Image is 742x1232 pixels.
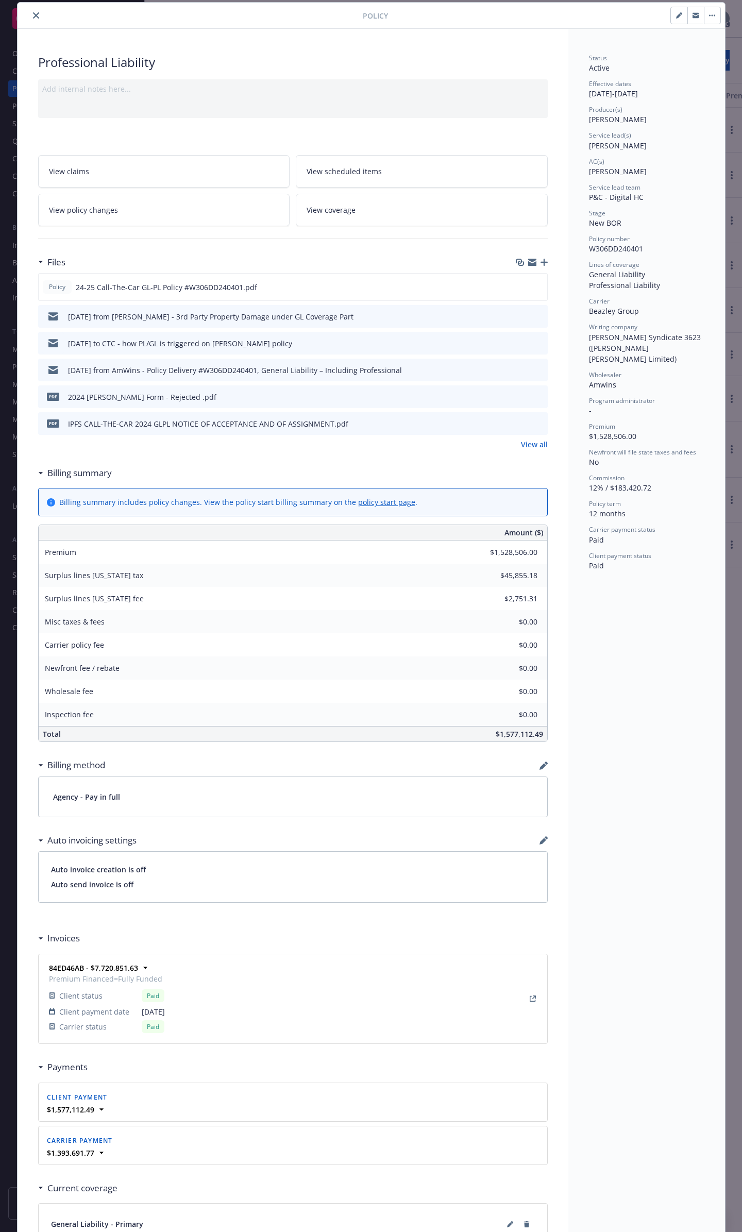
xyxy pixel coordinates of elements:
[589,269,704,280] div: General Liability
[47,393,59,400] span: pdf
[534,282,543,293] button: preview file
[47,1182,117,1195] h3: Current coverage
[518,365,526,376] button: download file
[38,932,80,945] div: Invoices
[589,332,703,364] span: [PERSON_NAME] Syndicate 3623 ([PERSON_NAME] [PERSON_NAME] Limited)
[517,282,526,293] button: download file
[589,54,607,62] span: Status
[589,561,604,570] span: Paid
[39,777,547,817] div: Agency - Pay in full
[59,1021,107,1032] span: Carrier status
[142,1020,164,1033] div: Paid
[45,594,144,603] span: Surplus lines [US_STATE] fee
[534,365,544,376] button: preview file
[38,834,137,847] div: Auto invoicing settings
[38,1060,88,1074] div: Payments
[47,932,80,945] h3: Invoices
[534,311,544,322] button: preview file
[47,1136,113,1145] span: Carrier payment
[589,260,639,269] span: Lines of coverage
[38,155,290,188] a: View claims
[527,992,539,1005] a: View Invoice
[589,114,647,124] span: [PERSON_NAME]
[38,466,112,480] div: Billing summary
[589,280,704,291] div: Professional Liability
[38,54,548,71] div: Professional Liability
[68,418,348,429] div: IPFS CALL-THE-CAR 2024 GLPL NOTICE OF ACCEPTANCE AND OF ASSIGNMENT.pdf
[534,418,544,429] button: preview file
[49,166,89,177] span: View claims
[589,192,644,202] span: P&C - Digital HC
[589,551,651,560] span: Client payment status
[589,483,651,493] span: 12% / $183,420.72
[589,431,636,441] span: $1,528,506.00
[589,457,599,467] span: No
[142,1006,165,1017] span: [DATE]
[47,419,59,427] span: pdf
[518,311,526,322] button: download file
[45,570,143,580] span: Surplus lines [US_STATE] tax
[534,392,544,402] button: preview file
[589,218,621,228] span: New BOR
[363,10,388,21] span: Policy
[47,1148,94,1158] strong: $1,393,691.77
[49,963,138,973] strong: 84ED46AB - $7,720,851.63
[51,879,535,890] span: Auto send invoice is off
[521,439,548,450] a: View all
[38,256,65,269] div: Files
[68,392,216,402] div: 2024 [PERSON_NAME] Form - Rejected .pdf
[518,392,526,402] button: download file
[47,834,137,847] h3: Auto invoicing settings
[38,758,105,772] div: Billing method
[518,418,526,429] button: download file
[47,256,65,269] h3: Files
[589,323,637,331] span: Writing company
[307,205,356,215] span: View coverage
[59,497,417,508] div: Billing summary includes policy changes. View the policy start billing summary on the .
[296,194,548,226] a: View coverage
[49,973,165,984] span: Premium Financed=Fully Funded
[47,466,112,480] h3: Billing summary
[477,591,544,606] input: 0.00
[589,396,655,405] span: Program administrator
[589,422,615,431] span: Premium
[45,663,120,673] span: Newfront fee / rebate
[76,282,257,293] span: 24-25 Call-The-Car GL-PL Policy #W306DD240401.pdf
[589,183,640,192] span: Service lead team
[589,448,696,457] span: Newfront will file state taxes and fees
[589,244,643,254] span: W306DD240401
[589,306,639,316] span: Beazley Group
[589,79,704,99] div: [DATE] - [DATE]
[45,617,105,627] span: Misc taxes & fees
[68,365,402,376] div: [DATE] from AmWins - Policy Delivery #W306DD240401, General Liability – Including Professional
[59,990,103,1001] span: Client status
[45,640,104,650] span: Carrier policy fee
[142,989,164,1002] div: Paid
[45,710,94,719] span: Inspection fee
[589,79,631,88] span: Effective dates
[38,1182,117,1195] div: Current coverage
[589,209,605,217] span: Stage
[68,311,353,322] div: [DATE] from [PERSON_NAME] - 3rd Party Property Damage under GL Coverage Part
[49,205,118,215] span: View policy changes
[477,568,544,583] input: 0.00
[51,1219,143,1229] span: General Liability - Primary
[504,527,543,538] span: Amount ($)
[477,637,544,653] input: 0.00
[589,131,631,140] span: Service lead(s)
[38,194,290,226] a: View policy changes
[589,474,625,482] span: Commission
[296,155,548,188] a: View scheduled items
[43,729,61,739] span: Total
[59,1006,129,1017] span: Client payment date
[51,864,535,875] span: Auto invoice creation is off
[589,157,604,166] span: AC(s)
[477,661,544,676] input: 0.00
[534,338,544,349] button: preview file
[45,686,93,696] span: Wholesale fee
[589,141,647,150] span: [PERSON_NAME]
[589,380,616,390] span: Amwins
[589,509,626,518] span: 12 months
[496,729,543,739] span: $1,577,112.49
[589,535,604,545] span: Paid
